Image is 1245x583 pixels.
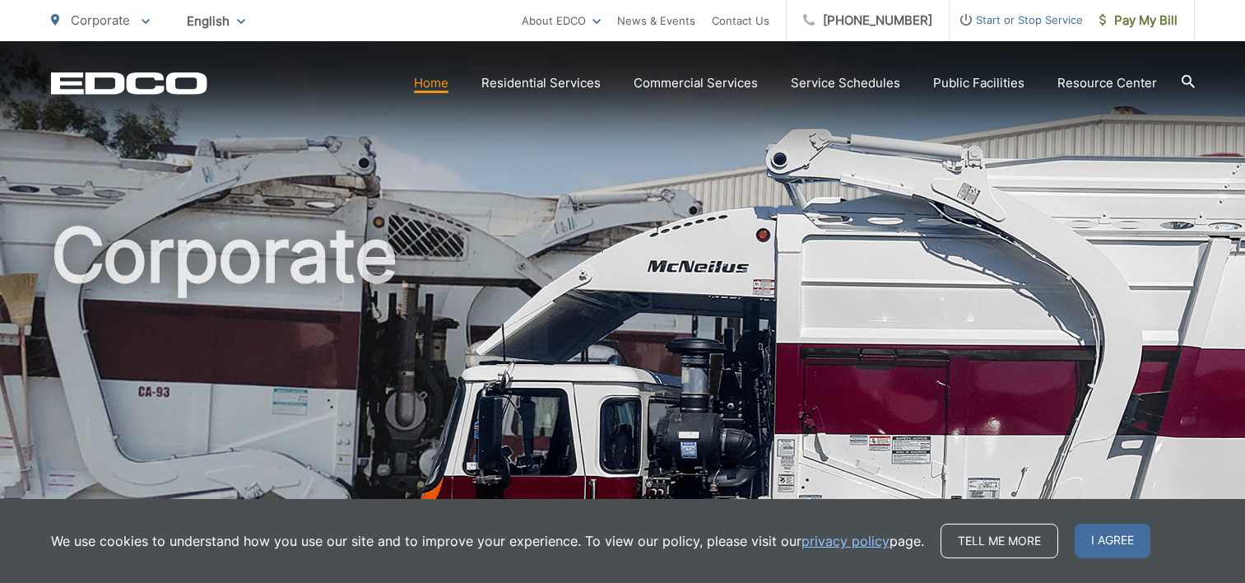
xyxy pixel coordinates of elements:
a: Tell me more [941,524,1058,558]
a: Residential Services [481,73,601,93]
span: I agree [1075,524,1150,558]
a: privacy policy [801,531,890,551]
span: Corporate [71,12,130,28]
a: About EDCO [522,11,601,30]
a: Home [414,73,448,93]
a: Service Schedules [791,73,900,93]
a: Commercial Services [634,73,758,93]
span: English [174,7,258,35]
a: Resource Center [1057,73,1157,93]
a: EDCD logo. Return to the homepage. [51,72,207,95]
a: News & Events [617,11,695,30]
p: We use cookies to understand how you use our site and to improve your experience. To view our pol... [51,531,924,551]
a: Public Facilities [933,73,1024,93]
a: Contact Us [712,11,769,30]
span: Pay My Bill [1099,11,1178,30]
